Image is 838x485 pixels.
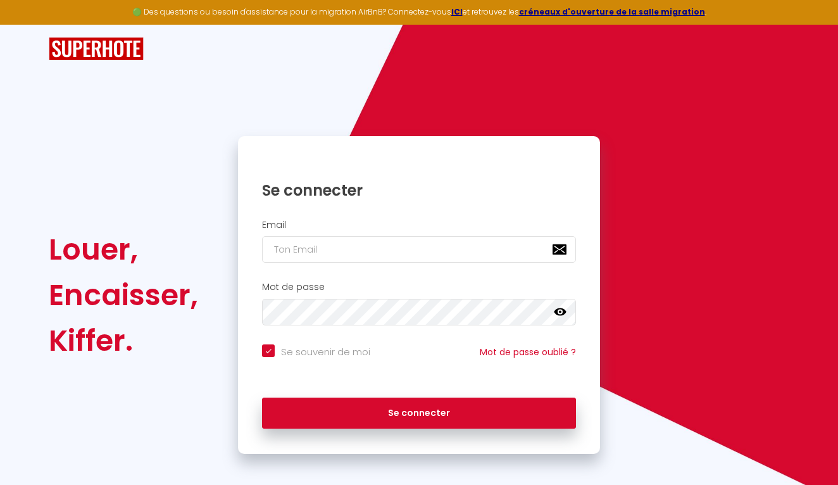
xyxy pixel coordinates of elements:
[480,346,576,358] a: Mot de passe oublié ?
[49,318,198,363] div: Kiffer.
[262,398,576,429] button: Se connecter
[519,6,705,17] a: créneaux d'ouverture de la salle migration
[49,272,198,318] div: Encaisser,
[262,180,576,200] h1: Se connecter
[262,220,576,230] h2: Email
[49,227,198,272] div: Louer,
[262,282,576,293] h2: Mot de passe
[262,236,576,263] input: Ton Email
[49,37,144,61] img: SuperHote logo
[451,6,463,17] a: ICI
